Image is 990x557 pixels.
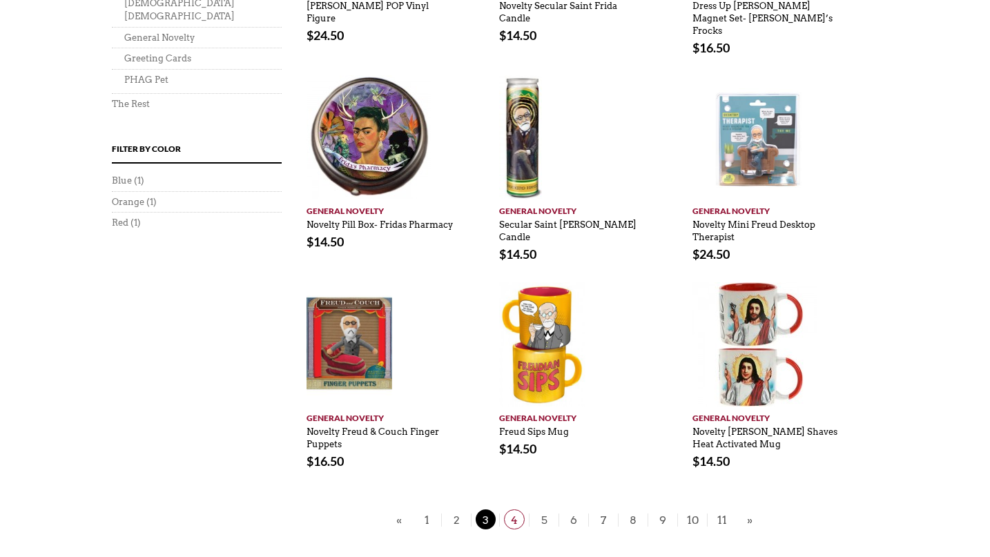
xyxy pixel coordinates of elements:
[593,509,614,529] span: 7
[692,246,730,262] bdi: 24.50
[623,509,643,529] span: 8
[504,509,525,529] span: 4
[307,213,453,231] a: Novelty Pill Box- Fridas Pharmacy
[130,217,141,228] span: (1)
[124,75,168,85] a: PHAG Pet
[112,217,128,228] a: Red
[529,514,559,527] a: 5
[692,246,699,262] span: $
[618,514,648,527] a: 8
[124,53,191,63] a: Greeting Cards
[499,407,649,424] a: General Novelty
[476,509,496,529] span: 3
[307,453,344,469] bdi: 16.50
[499,420,569,438] a: Freud Sips Mug
[692,213,815,243] a: Novelty Mini Freud Desktop Therapist
[692,453,699,469] span: $
[112,175,132,186] a: Blue
[393,511,405,529] a: «
[307,420,439,450] a: Novelty Freud & Couch Finger Puppets
[563,509,584,529] span: 6
[112,99,150,109] a: The Rest
[707,514,737,527] a: 11
[692,453,730,469] bdi: 14.50
[692,40,730,55] bdi: 16.50
[652,509,673,529] span: 9
[692,420,837,450] a: Novelty [PERSON_NAME] Shaves Heat Activated Mug
[124,32,195,43] a: General Novelty
[744,511,756,529] a: »
[307,407,456,424] a: General Novelty
[499,28,536,43] bdi: 14.50
[692,40,699,55] span: $
[677,514,707,527] a: 10
[146,196,157,208] span: (1)
[307,28,344,43] bdi: 24.50
[648,514,677,527] a: 9
[112,196,144,208] a: Orange
[307,28,313,43] span: $
[499,28,506,43] span: $
[134,175,144,186] span: (1)
[446,509,467,529] span: 2
[416,509,437,529] span: 1
[499,441,536,456] bdi: 14.50
[499,441,506,456] span: $
[692,407,842,424] a: General Novelty
[307,199,456,217] a: General Novelty
[499,213,637,243] a: Secular Saint [PERSON_NAME] Candle
[499,514,529,527] a: 4
[441,514,471,527] a: 2
[682,509,703,529] span: 10
[412,514,441,527] a: 1
[559,514,588,527] a: 6
[307,453,313,469] span: $
[499,246,506,262] span: $
[588,514,618,527] a: 7
[499,246,536,262] bdi: 14.50
[499,199,649,217] a: General Novelty
[307,234,313,249] span: $
[692,199,842,217] a: General Novelty
[712,509,732,529] span: 11
[112,142,282,164] h4: Filter by Color
[307,234,344,249] bdi: 14.50
[534,509,554,529] span: 5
